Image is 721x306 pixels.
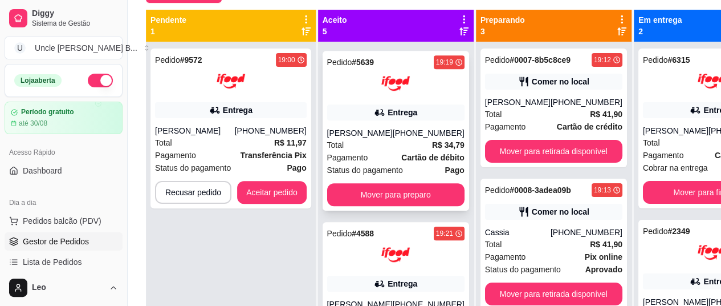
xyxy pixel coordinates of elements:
[19,119,47,128] article: até 30/08
[32,19,118,28] span: Sistema de Gestão
[5,37,123,59] button: Select a team
[14,42,26,54] span: U
[155,181,231,204] button: Recusar pedido
[485,186,510,195] span: Pedido
[401,153,464,162] strong: Cartão de débito
[327,139,344,151] span: Total
[510,186,571,195] strong: # 0008-3adea09b
[393,127,465,139] div: [PHONE_NUMBER]
[155,136,172,149] span: Total
[436,229,453,238] div: 19:21
[278,55,295,65] div: 19:00
[445,166,465,175] strong: Pago
[585,265,622,274] strong: aprovado
[510,55,571,65] strong: # 0007-8b5c8ce9
[485,108,502,120] span: Total
[485,238,502,251] span: Total
[551,96,622,108] div: [PHONE_NUMBER]
[480,14,525,26] p: Preparando
[217,67,245,95] img: ifood
[23,236,89,247] span: Gestor de Pedidos
[585,252,622,261] strong: Pix online
[5,102,123,134] a: Período gratuitoaté 30/08
[532,76,589,87] div: Comer no local
[5,232,123,251] a: Gestor de Pedidos
[23,215,101,227] span: Pedidos balcão (PDV)
[327,58,352,67] span: Pedido
[235,125,307,136] div: [PHONE_NUMBER]
[643,149,684,162] span: Pagamento
[643,136,660,149] span: Total
[35,42,137,54] div: Uncle [PERSON_NAME] B ...
[485,263,561,276] span: Status do pagamento
[643,55,668,65] span: Pedido
[150,14,186,26] p: Pendente
[5,274,123,301] button: Leo
[590,240,622,249] strong: R$ 41,90
[327,127,393,139] div: [PERSON_NAME]
[150,26,186,37] p: 1
[5,212,123,230] button: Pedidos balcão (PDV)
[5,253,123,271] a: Lista de Pedidos
[155,149,196,162] span: Pagamento
[23,256,82,268] span: Lista de Pedidos
[388,107,417,118] div: Entrega
[485,251,526,263] span: Pagamento
[5,194,123,212] div: Dia a dia
[594,186,611,195] div: 19:13
[638,26,682,37] p: 2
[327,151,368,164] span: Pagamento
[23,165,62,176] span: Dashboard
[327,229,352,238] span: Pedido
[485,227,551,238] div: Cassia
[381,240,410,269] img: ifood
[590,110,622,119] strong: R$ 41,90
[287,163,306,172] strong: Pago
[532,206,589,218] div: Comer no local
[14,74,62,87] div: Loja aberta
[237,181,307,204] button: Aceitar pedido
[485,120,526,133] span: Pagamento
[485,283,622,305] button: Mover para retirada disponível
[155,55,180,65] span: Pedido
[352,229,374,238] strong: # 4588
[180,55,202,65] strong: # 9572
[381,69,410,98] img: ifood
[327,183,465,206] button: Mover para preparo
[436,58,453,67] div: 19:19
[643,125,708,136] div: [PERSON_NAME]
[643,162,708,174] span: Cobrar na entrega
[557,122,622,131] strong: Cartão de crédito
[155,125,235,136] div: [PERSON_NAME]
[5,162,123,180] a: Dashboard
[668,227,690,236] strong: # 2349
[223,104,252,116] div: Entrega
[32,283,104,293] span: Leo
[21,108,74,116] article: Período gratuito
[274,138,307,147] strong: R$ 11,97
[32,9,118,19] span: Diggy
[485,96,551,108] div: [PERSON_NAME]
[352,58,374,67] strong: # 5639
[323,14,347,26] p: Aceito
[388,278,417,289] div: Entrega
[485,55,510,65] span: Pedido
[638,14,682,26] p: Em entrega
[480,26,525,37] p: 3
[668,55,690,65] strong: # 6315
[432,140,465,150] strong: R$ 34,79
[551,227,622,238] div: [PHONE_NUMBER]
[5,5,123,32] a: DiggySistema de Gestão
[241,151,307,160] strong: Transferência Pix
[155,162,231,174] span: Status do pagamento
[485,140,622,163] button: Mover para retirada disponível
[5,143,123,162] div: Acesso Rápido
[643,227,668,236] span: Pedido
[88,74,113,87] button: Alterar Status
[323,26,347,37] p: 5
[327,164,403,176] span: Status do pagamento
[594,55,611,65] div: 19:12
